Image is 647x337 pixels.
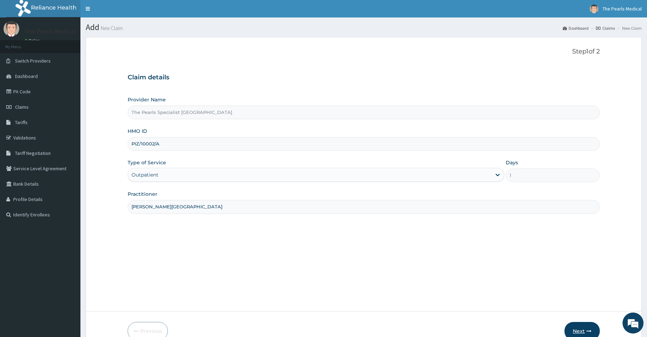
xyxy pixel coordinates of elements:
span: The Pearls Medical [603,6,642,12]
label: HMO ID [128,128,147,135]
a: Online [24,38,41,43]
p: Step 1 of 2 [128,48,600,56]
small: New Claim [99,26,123,31]
h3: Claim details [128,74,600,81]
p: The Pearls Medical [24,28,76,35]
img: d_794563401_company_1708531726252_794563401 [13,35,28,52]
li: New Claim [616,25,642,31]
span: Switch Providers [15,58,51,64]
label: Type of Service [128,159,166,166]
a: Claims [596,25,615,31]
label: Days [506,159,518,166]
span: We're online! [41,88,97,159]
label: Practitioner [128,191,157,198]
textarea: Type your message and hit 'Enter' [3,191,133,215]
span: Tariffs [15,119,28,126]
img: User Image [590,5,598,13]
label: Provider Name [128,96,166,103]
a: Dashboard [563,25,589,31]
span: Dashboard [15,73,38,79]
div: Outpatient [131,171,158,178]
img: User Image [3,21,19,37]
div: Chat with us now [36,39,118,48]
input: Enter Name [128,200,600,214]
span: Tariff Negotiation [15,150,51,156]
h1: Add [86,23,642,32]
span: Claims [15,104,29,110]
div: Minimize live chat window [115,3,131,20]
input: Enter HMO ID [128,137,600,151]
